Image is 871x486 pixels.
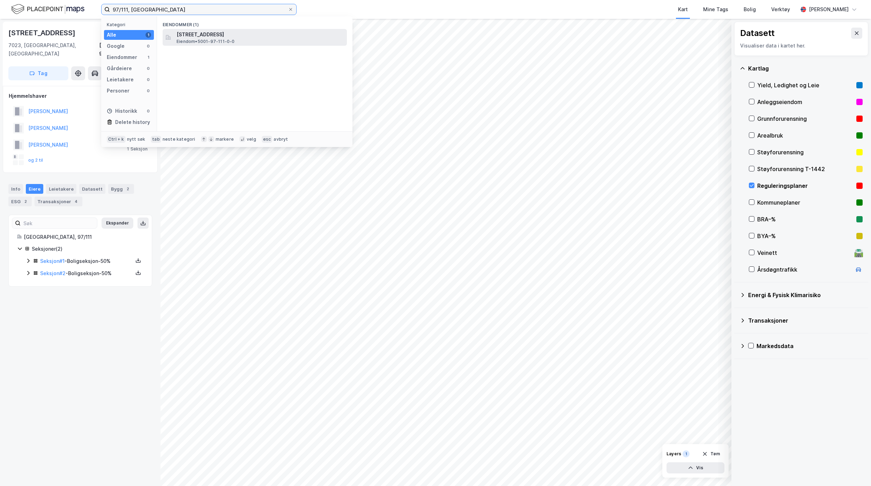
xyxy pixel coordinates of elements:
div: nytt søk [127,137,146,142]
div: 0 [146,43,151,49]
a: Seksjon#2 [40,270,66,276]
div: Mine Tags [703,5,728,14]
div: 2 [124,185,131,192]
div: Delete history [115,118,150,126]
div: ESG [8,197,32,206]
div: Kontrollprogram for chat [836,452,871,486]
div: BRA–% [757,215,854,223]
div: Seksjoner ( 2 ) [32,245,143,253]
div: Eiendommer (1) [157,16,352,29]
div: Kategori [107,22,154,27]
div: Eiere [26,184,43,194]
div: Bygg [108,184,134,194]
div: Markedsdata [757,342,863,350]
button: Tøm [698,448,724,459]
input: Søk [21,218,97,228]
div: Transaksjoner [35,197,82,206]
div: avbryt [274,137,288,142]
div: 0 [146,77,151,82]
div: Reguleringsplaner [757,182,854,190]
div: Visualiser data i kartet her. [740,42,862,50]
div: Eiendommer [107,53,137,61]
div: Layers [667,451,681,457]
div: esc [262,136,273,143]
div: [PERSON_NAME] [809,5,849,14]
div: Google [107,42,125,50]
div: neste kategori [163,137,195,142]
a: Seksjon#1 [40,258,65,264]
div: Grunnforurensning [757,115,854,123]
div: 7023, [GEOGRAPHIC_DATA], [GEOGRAPHIC_DATA] [8,41,99,58]
div: Ctrl + k [107,136,126,143]
div: Anleggseiendom [757,98,854,106]
div: Info [8,184,23,194]
div: 🛣️ [854,248,863,257]
div: Historikk [107,107,137,115]
img: logo.f888ab2527a4732fd821a326f86c7f29.svg [11,3,84,15]
div: Kommuneplaner [757,198,854,207]
div: 1 [146,32,151,38]
div: 0 [146,108,151,114]
div: BYA–% [757,232,854,240]
input: Søk på adresse, matrikkel, gårdeiere, leietakere eller personer [110,4,288,15]
div: Leietakere [46,184,76,194]
div: markere [216,137,234,142]
div: [GEOGRAPHIC_DATA], 97/111 [24,233,143,241]
iframe: Chat Widget [836,452,871,486]
div: Datasett [79,184,105,194]
div: Årsdøgntrafikk [757,265,851,274]
div: 0 [146,66,151,71]
div: Verktøy [771,5,790,14]
div: Datasett [740,28,775,39]
button: Tag [8,66,68,80]
div: Kart [678,5,688,14]
div: 4 [73,198,80,205]
div: tab [151,136,161,143]
div: - Boligseksjon - 50% [40,257,133,265]
div: Arealbruk [757,131,854,140]
div: Gårdeiere [107,64,132,73]
div: 0 [146,88,151,94]
button: Vis [667,462,724,473]
div: Personer [107,87,129,95]
div: 1 [683,450,690,457]
div: Alle [107,31,116,39]
div: Transaksjoner [748,316,863,325]
button: Ekspander [102,218,133,229]
div: [STREET_ADDRESS] [8,27,77,38]
div: 1 [146,54,151,60]
div: 2 [22,198,29,205]
span: [STREET_ADDRESS] [177,30,344,39]
div: Kartlag [748,64,863,73]
div: Energi & Fysisk Klimarisiko [748,291,863,299]
div: Bolig [744,5,756,14]
div: 1 Seksjon [127,146,148,152]
div: Leietakere [107,75,134,84]
div: Yield, Ledighet og Leie [757,81,854,89]
div: Støyforurensning T-1442 [757,165,854,173]
span: Eiendom • 5001-97-111-0-0 [177,39,235,44]
div: [GEOGRAPHIC_DATA], 97/111 [99,41,152,58]
div: velg [247,137,256,142]
div: Støyforurensning [757,148,854,156]
div: Veinett [757,249,851,257]
div: - Boligseksjon - 50% [40,269,133,278]
div: Hjemmelshaver [9,92,152,100]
